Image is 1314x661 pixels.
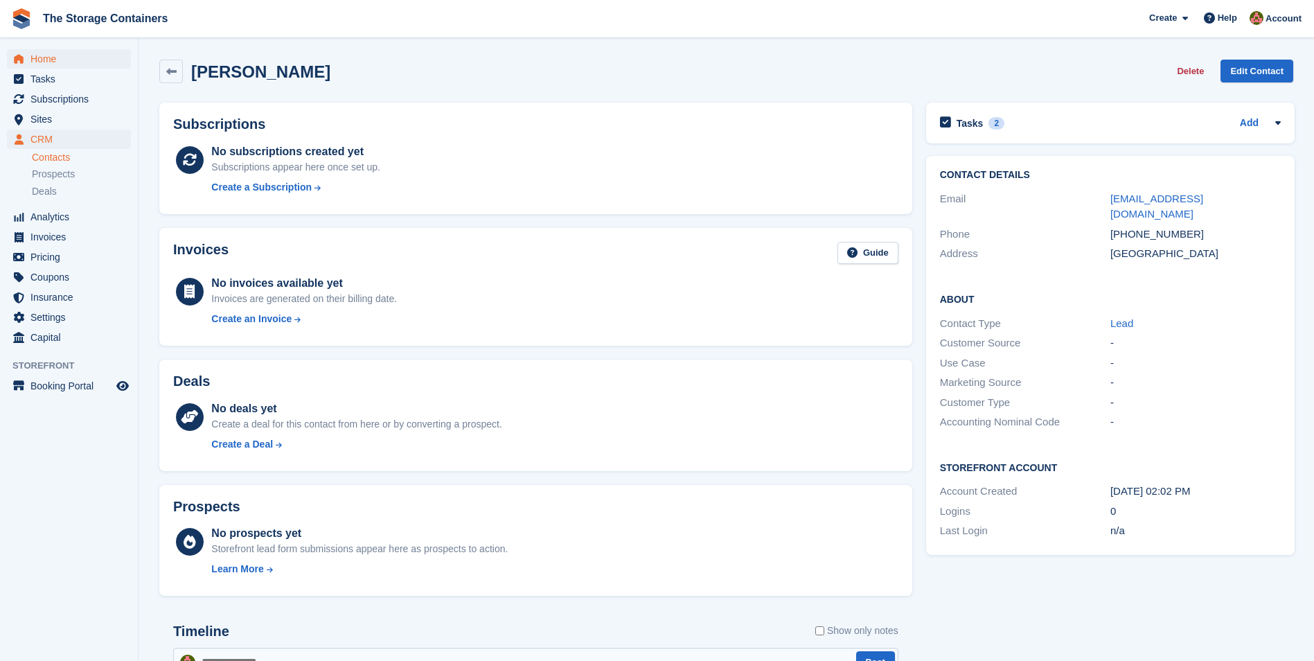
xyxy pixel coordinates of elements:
a: Edit Contact [1220,60,1293,82]
a: The Storage Containers [37,7,173,30]
a: menu [7,328,131,347]
a: menu [7,308,131,327]
div: Invoices are generated on their billing date. [211,292,397,306]
a: menu [7,267,131,287]
div: No subscriptions created yet [211,143,380,160]
a: Add [1240,116,1259,132]
a: Lead [1110,317,1133,329]
div: - [1110,375,1281,391]
div: Logins [940,504,1110,520]
div: Address [940,246,1110,262]
a: Guide [837,242,898,265]
div: 2 [988,117,1004,130]
label: Show only notes [815,624,898,638]
span: Help [1218,11,1237,25]
h2: Invoices [173,242,229,265]
h2: Timeline [173,624,229,640]
div: 0 [1110,504,1281,520]
div: Contact Type [940,316,1110,332]
div: [GEOGRAPHIC_DATA] [1110,246,1281,262]
a: [EMAIL_ADDRESS][DOMAIN_NAME] [1110,193,1203,220]
span: CRM [30,130,114,149]
div: n/a [1110,523,1281,539]
a: menu [7,49,131,69]
div: No invoices available yet [211,275,397,292]
h2: Prospects [173,499,240,515]
span: Booking Portal [30,376,114,396]
div: Subscriptions appear here once set up. [211,160,380,175]
span: Insurance [30,288,114,307]
span: Capital [30,328,114,347]
a: menu [7,207,131,227]
input: Show only notes [815,624,824,638]
div: Account Created [940,484,1110,500]
a: Preview store [114,378,131,394]
img: stora-icon-8386f47178a22dfd0bd8f6a31ec36ba5ce8667c1dd55bd0f319d3a0aa187defe.svg [11,8,32,29]
a: Create a Subscription [211,180,380,195]
span: Deals [32,185,57,198]
div: Storefront lead form submissions appear here as prospects to action. [211,542,508,556]
div: No prospects yet [211,525,508,542]
a: menu [7,227,131,247]
span: Home [30,49,114,69]
div: Create a Subscription [211,180,312,195]
span: Analytics [30,207,114,227]
span: Prospects [32,168,75,181]
img: Kirsty Simpson [1250,11,1263,25]
h2: Deals [173,373,210,389]
div: - [1110,395,1281,411]
a: Deals [32,184,131,199]
div: Phone [940,227,1110,243]
div: Create a Deal [211,437,273,452]
div: [PHONE_NUMBER] [1110,227,1281,243]
h2: Tasks [957,117,984,130]
div: Email [940,191,1110,222]
a: menu [7,109,131,129]
div: Accounting Nominal Code [940,414,1110,430]
h2: [PERSON_NAME] [191,62,330,81]
div: - [1110,355,1281,371]
span: Subscriptions [30,89,114,109]
div: No deals yet [211,400,501,417]
span: Tasks [30,69,114,89]
div: - [1110,335,1281,351]
a: Prospects [32,167,131,182]
a: Contacts [32,151,131,164]
span: Invoices [30,227,114,247]
a: menu [7,376,131,396]
div: Create a deal for this contact from here or by converting a prospect. [211,417,501,432]
div: Marketing Source [940,375,1110,391]
span: Storefront [12,359,138,373]
a: Create a Deal [211,437,501,452]
div: [DATE] 02:02 PM [1110,484,1281,500]
div: - [1110,414,1281,430]
a: menu [7,69,131,89]
div: Create an Invoice [211,312,292,326]
div: Last Login [940,523,1110,539]
span: Coupons [30,267,114,287]
span: Pricing [30,247,114,267]
h2: About [940,292,1281,306]
h2: Subscriptions [173,116,898,132]
a: menu [7,247,131,267]
button: Delete [1171,60,1209,82]
span: Settings [30,308,114,327]
div: Use Case [940,355,1110,371]
a: menu [7,288,131,307]
h2: Contact Details [940,170,1281,181]
span: Sites [30,109,114,129]
h2: Storefront Account [940,460,1281,474]
span: Create [1149,11,1177,25]
div: Customer Type [940,395,1110,411]
a: menu [7,130,131,149]
span: Account [1266,12,1302,26]
a: menu [7,89,131,109]
div: Customer Source [940,335,1110,351]
a: Create an Invoice [211,312,397,326]
a: Learn More [211,562,508,576]
div: Learn More [211,562,263,576]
